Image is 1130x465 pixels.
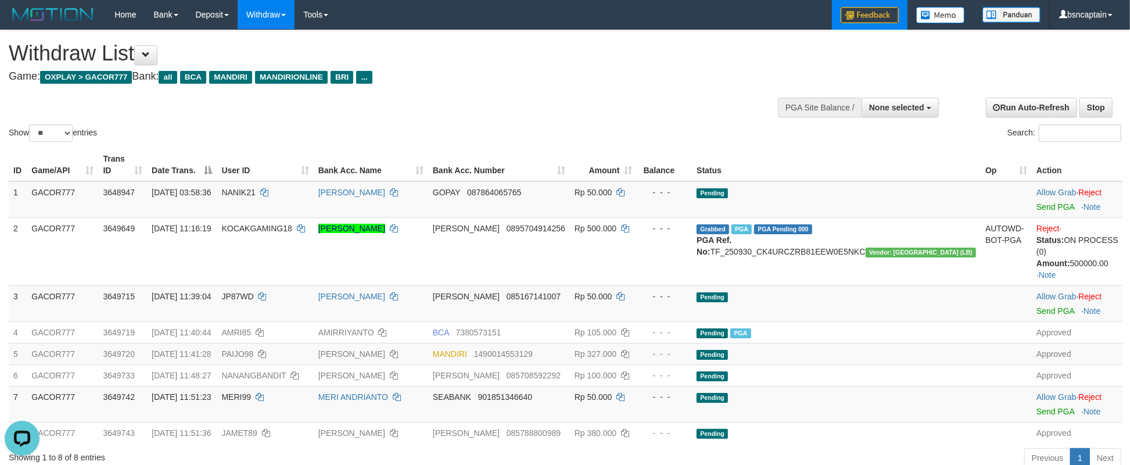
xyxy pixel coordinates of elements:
[209,71,252,84] span: MANDIRI
[217,148,313,181] th: User ID: activate to sort column ascending
[221,188,255,197] span: NANIK21
[981,217,1032,285] td: AUTOWD-BOT-PGA
[152,349,211,359] span: [DATE] 11:41:28
[152,371,211,380] span: [DATE] 11:48:27
[697,188,728,198] span: Pending
[103,349,135,359] span: 3649720
[575,292,612,301] span: Rp 50.000
[697,224,729,234] span: Grabbed
[98,148,147,181] th: Trans ID: activate to sort column ascending
[318,292,385,301] a: [PERSON_NAME]
[869,103,924,112] span: None selected
[575,224,616,233] span: Rp 500.000
[1036,234,1118,269] div: ON PROCESS (0) 500000.00
[433,292,500,301] span: [PERSON_NAME]
[318,328,374,337] a: AMIRRIYANTO
[467,188,521,197] span: Copy 087864065765 to clipboard
[255,71,328,84] span: MANDIRIONLINE
[641,223,687,234] div: - - -
[697,429,728,439] span: Pending
[5,5,40,40] button: Open LiveChat chat widget
[1039,270,1056,280] a: Note
[697,235,731,256] b: PGA Ref. No:
[152,392,211,402] span: [DATE] 11:51:23
[641,327,687,338] div: - - -
[1032,285,1123,321] td: ·
[641,348,687,360] div: - - -
[318,371,385,380] a: [PERSON_NAME]
[1036,259,1070,268] b: Amount:
[27,148,98,181] th: Game/API: activate to sort column ascending
[152,188,211,197] span: [DATE] 03:58:36
[731,224,752,234] span: Marked by bsnwdpga
[1078,292,1102,301] a: Reject
[507,292,561,301] span: Copy 085167141007 to clipboard
[641,391,687,403] div: - - -
[433,224,500,233] span: [PERSON_NAME]
[641,370,687,381] div: - - -
[697,371,728,381] span: Pending
[1084,306,1101,316] a: Note
[9,386,27,422] td: 7
[9,181,27,218] td: 1
[1078,188,1102,197] a: Reject
[1032,343,1123,364] td: Approved
[575,188,612,197] span: Rp 50.000
[1032,217,1123,285] td: · ·
[1036,392,1078,402] span: ·
[1036,235,1064,245] b: Status:
[1078,392,1102,402] a: Reject
[314,148,428,181] th: Bank Acc. Name: activate to sort column ascending
[9,364,27,386] td: 6
[318,224,385,233] a: [PERSON_NAME]
[1084,202,1101,212] a: Note
[27,364,98,386] td: GACOR777
[1084,407,1101,416] a: Note
[433,188,460,197] span: GOPAY
[641,427,687,439] div: - - -
[103,292,135,301] span: 3649715
[1036,407,1074,416] a: Send PGA
[318,188,385,197] a: [PERSON_NAME]
[1036,392,1076,402] a: Allow Grab
[1036,224,1060,233] a: Reject
[27,422,98,443] td: GACOR777
[103,371,135,380] span: 3649733
[9,71,742,83] h4: Game: Bank:
[641,187,687,198] div: - - -
[221,371,286,380] span: NANANGBANDIT
[147,148,217,181] th: Date Trans.: activate to sort column descending
[570,148,637,181] th: Amount: activate to sort column ascending
[9,321,27,343] td: 4
[507,371,561,380] span: Copy 085708592292 to clipboard
[27,321,98,343] td: GACOR777
[637,148,692,181] th: Balance
[1036,188,1078,197] span: ·
[103,188,135,197] span: 3648947
[692,148,981,181] th: Status
[318,428,385,438] a: [PERSON_NAME]
[27,217,98,285] td: GACOR777
[221,392,251,402] span: MERI99
[221,328,251,337] span: AMRI85
[1036,292,1078,301] span: ·
[9,447,462,463] div: Showing 1 to 8 of 8 entries
[356,71,372,84] span: ...
[575,349,616,359] span: Rp 327.000
[1039,124,1121,142] input: Search:
[103,428,135,438] span: 3649743
[697,328,728,338] span: Pending
[478,392,532,402] span: Copy 901851346640 to clipboard
[152,328,211,337] span: [DATE] 11:40:44
[433,349,467,359] span: MANDIRI
[1079,98,1113,117] a: Stop
[9,42,742,65] h1: Withdraw List
[9,217,27,285] td: 2
[221,349,253,359] span: PAIJO98
[27,343,98,364] td: GACOR777
[159,71,177,84] span: all
[27,386,98,422] td: GACOR777
[1032,148,1123,181] th: Action
[575,392,612,402] span: Rp 50.000
[9,285,27,321] td: 3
